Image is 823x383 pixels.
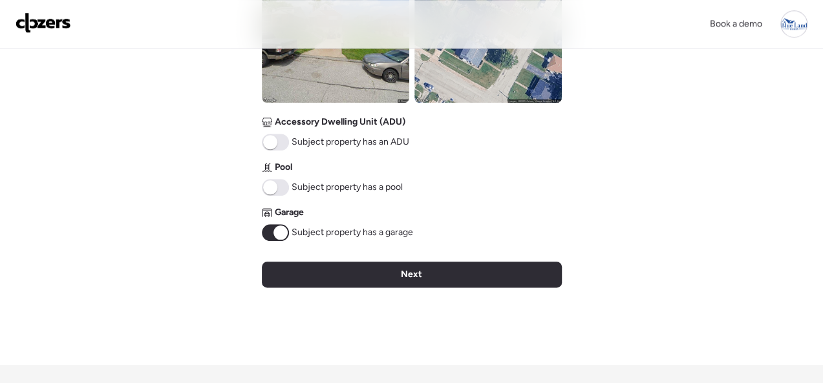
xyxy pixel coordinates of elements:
img: Logo [16,12,71,33]
span: Subject property has an ADU [292,136,409,149]
span: Subject property has a pool [292,181,403,194]
span: Accessory Dwelling Unit (ADU) [275,116,405,129]
span: Book a demo [710,18,762,29]
span: Next [401,268,422,281]
span: Pool [275,161,292,174]
span: Garage [275,206,304,219]
span: Subject property has a garage [292,226,413,239]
